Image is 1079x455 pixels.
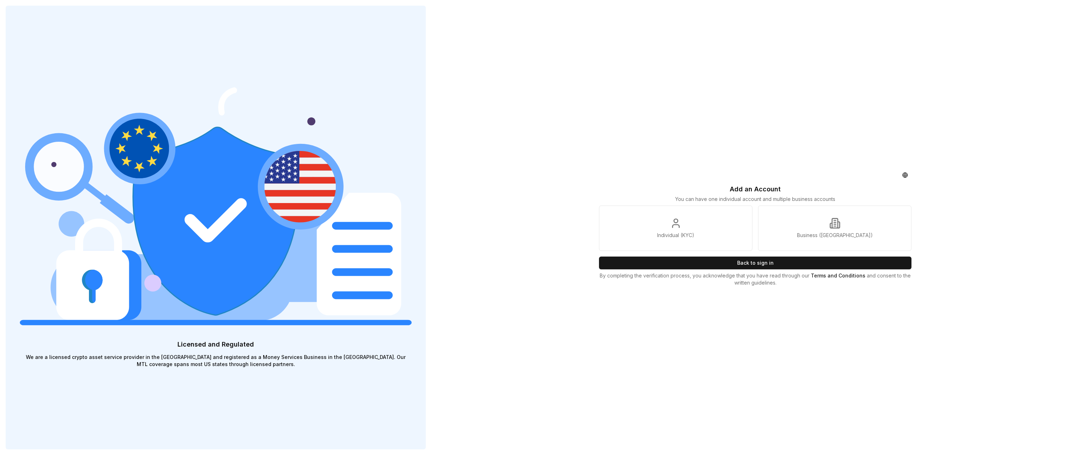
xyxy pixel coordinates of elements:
[730,184,781,194] p: Add an Account
[675,196,835,203] p: You can have one individual account and multiple business accounts
[20,339,412,349] p: Licensed and Regulated
[811,273,867,279] a: Terms and Conditions
[20,354,412,368] p: We are a licensed crypto asset service provider in the [GEOGRAPHIC_DATA] and registered as a Mone...
[599,272,911,286] p: By completing the verification process, you acknowledge that you have read through our and consen...
[599,257,911,269] button: Back to sign in
[797,232,873,239] p: Business ([GEOGRAPHIC_DATA])
[599,206,752,251] a: Individual (KYC)
[657,232,694,239] p: Individual (KYC)
[758,206,911,251] a: Business ([GEOGRAPHIC_DATA])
